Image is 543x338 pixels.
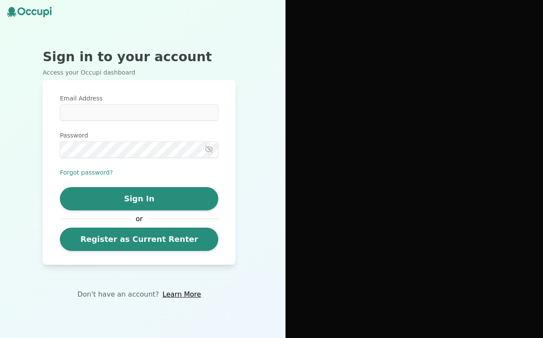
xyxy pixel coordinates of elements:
button: Forgot password? [60,168,113,177]
p: Access your Occupi dashboard [43,68,236,77]
a: Register as Current Renter [60,228,218,251]
a: Learn More [162,289,201,300]
h2: Sign in to your account [43,49,236,65]
p: Don't have an account? [78,289,159,300]
label: Password [60,131,218,140]
button: Sign In [60,187,218,210]
span: or [131,214,147,224]
label: Email Address [60,94,218,103]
